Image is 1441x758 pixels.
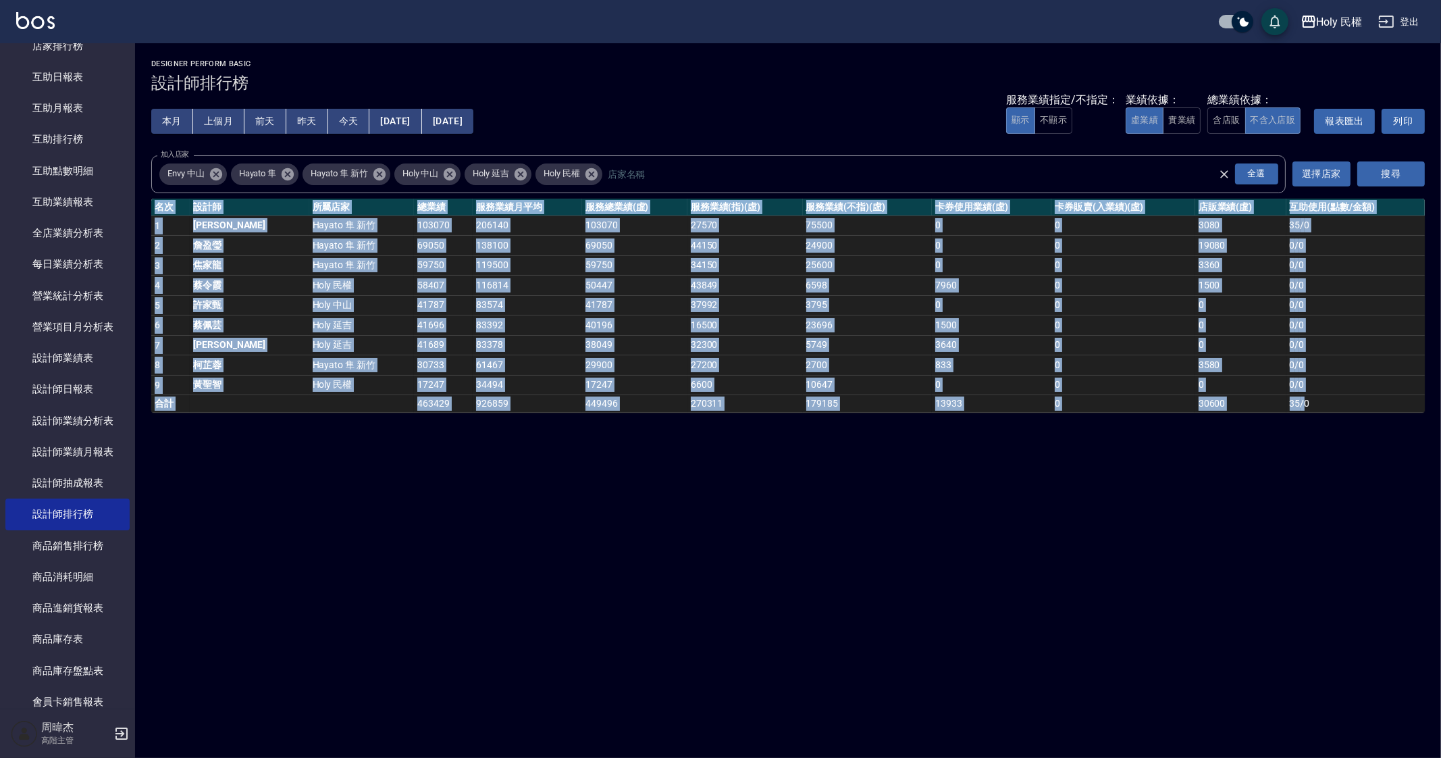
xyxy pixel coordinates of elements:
span: Hayato 隼 新竹 [303,167,375,180]
td: 43849 [687,276,803,296]
button: [DATE] [422,109,473,134]
button: 昨天 [286,109,328,134]
td: 23696 [803,315,933,336]
span: Envy 中山 [159,167,213,180]
td: 41689 [414,335,473,355]
button: 列印 [1382,109,1425,134]
td: Holy 民權 [309,276,415,296]
td: 119500 [473,255,582,276]
th: 服務總業績(虛) [582,199,687,216]
td: 103070 [582,216,687,236]
div: Hayato 隼 新竹 [303,163,390,185]
td: 0 [1051,355,1195,376]
div: Holy 民權 [535,163,602,185]
th: 設計師 [190,199,309,216]
td: 13933 [932,395,1051,413]
button: 本月 [151,109,193,134]
td: 許家甄 [190,295,309,315]
span: 3 [155,260,160,271]
td: 116814 [473,276,582,296]
th: 卡券販賣(入業績)(虛) [1051,199,1195,216]
td: 41787 [582,295,687,315]
span: 7 [155,340,160,351]
h3: 設計師排行榜 [151,74,1425,93]
a: 店家排行榜 [5,30,130,61]
a: 商品銷售排行榜 [5,530,130,561]
div: Holy 民權 [1317,14,1363,30]
button: Clear [1215,165,1234,184]
th: 卡券使用業績(虛) [932,199,1051,216]
td: 0 [932,255,1051,276]
button: 登出 [1373,9,1425,34]
a: 互助點數明細 [5,155,130,186]
a: 商品庫存盤點表 [5,655,130,686]
button: 實業績 [1163,107,1201,134]
td: 37992 [687,295,803,315]
a: 營業統計分析表 [5,280,130,311]
th: 服務業績(指)(虛) [687,199,803,216]
a: 設計師日報表 [5,374,130,405]
td: 138100 [473,236,582,256]
td: 19080 [1195,236,1286,256]
td: 3580 [1195,355,1286,376]
td: 38049 [582,335,687,355]
td: 59750 [414,255,473,276]
td: 83392 [473,315,582,336]
th: 互助使用(點數/金額) [1286,199,1425,216]
td: 蔡令霞 [190,276,309,296]
td: 206140 [473,216,582,236]
span: 6 [155,320,160,330]
a: 互助日報表 [5,61,130,93]
button: 今天 [328,109,370,134]
td: 0 [1051,255,1195,276]
h2: Designer Perform Basic [151,59,1425,68]
td: 5749 [803,335,933,355]
td: 3795 [803,295,933,315]
button: 不含入店販 [1245,107,1301,134]
button: 不顯示 [1034,107,1072,134]
td: Hayato 隼 新竹 [309,236,415,256]
td: 58407 [414,276,473,296]
td: 24900 [803,236,933,256]
a: 全店業績分析表 [5,218,130,249]
td: 17247 [414,375,473,395]
td: 0 [1195,335,1286,355]
td: 833 [932,355,1051,376]
img: Person [11,720,38,747]
td: 17247 [582,375,687,395]
td: Holy 中山 [309,295,415,315]
button: 含店販 [1207,107,1245,134]
td: 34494 [473,375,582,395]
td: 0 / 0 [1286,375,1425,395]
td: 25600 [803,255,933,276]
td: 0 / 0 [1286,355,1425,376]
td: 35 / 0 [1286,395,1425,413]
td: 0 / 0 [1286,295,1425,315]
a: 互助業績報表 [5,186,130,218]
td: 27200 [687,355,803,376]
a: 每日業績分析表 [5,249,130,280]
td: 41696 [414,315,473,336]
div: Holy 中山 [394,163,461,185]
td: 0 [1051,315,1195,336]
td: 926859 [473,395,582,413]
span: Holy 民權 [535,167,588,180]
span: 4 [155,280,160,290]
div: Envy 中山 [159,163,227,185]
span: 8 [155,359,160,370]
a: 商品庫存表 [5,624,130,655]
td: 40196 [582,315,687,336]
td: 2700 [803,355,933,376]
td: 35 / 0 [1286,216,1425,236]
td: 69050 [582,236,687,256]
a: 會員卡銷售報表 [5,686,130,717]
td: 270311 [687,395,803,413]
button: Holy 民權 [1295,8,1368,36]
td: Holy 延吉 [309,335,415,355]
div: Hayato 隼 [231,163,299,185]
td: [PERSON_NAME] [190,216,309,236]
td: 3360 [1195,255,1286,276]
td: 0 / 0 [1286,236,1425,256]
a: 設計師抽成報表 [5,468,130,499]
td: 0 [1195,375,1286,395]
